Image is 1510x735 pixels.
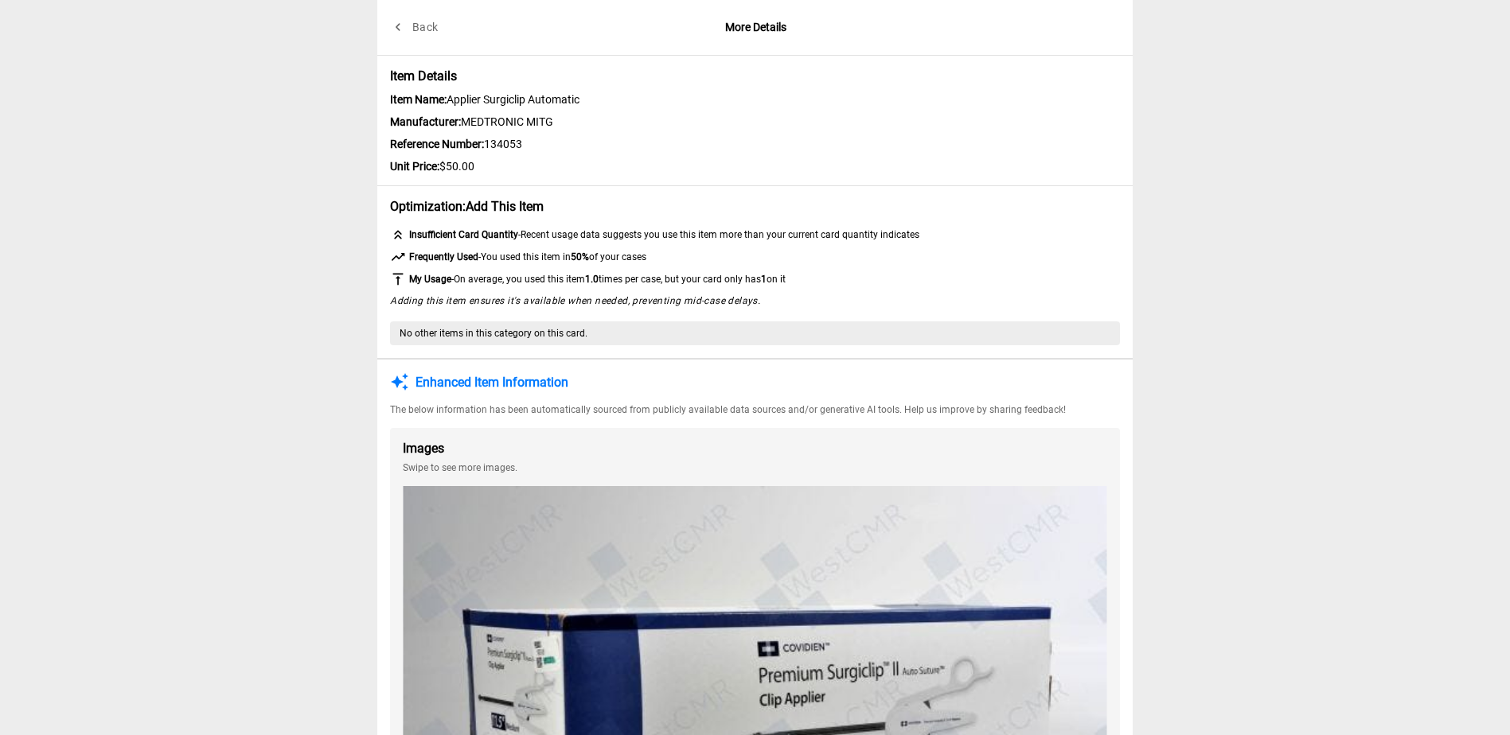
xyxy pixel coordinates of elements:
span: - [409,251,646,262]
strong: Unit Price: [390,160,439,173]
span: - Recent usage data suggests you use this item more than your current card quantity indicates [409,229,919,240]
strong: 50 % [571,251,589,262]
strong: Optimization: Add This Item [390,199,544,214]
strong: Item Details [390,68,457,84]
span: The below information has been automatically sourced from publicly available data sources and/or ... [390,404,1120,415]
span: Swipe to see more images. [403,462,1107,473]
strong: Images [403,441,444,456]
span: You used this item in of your cases [481,251,646,262]
button: Back [390,13,441,42]
span: On average, you used this item times per case, but your card only has on it [454,274,786,285]
strong: Item Name: [390,93,447,106]
span: No other items in this category on this card. [400,328,587,339]
strong: Insufficient Card Quantity [409,229,518,240]
span: More Details [725,21,786,33]
strong: 1.0 [585,274,599,285]
span: Applier Surgiclip Automatic [390,93,1120,106]
span: 134053 [390,138,1120,150]
strong: 1 [761,274,767,285]
span: $50.00 [439,160,474,173]
span: - [409,274,786,285]
strong: Frequently Used [409,251,478,262]
strong: Manufacturer: [390,115,461,128]
span: MEDTRONIC MITG [390,115,1120,128]
strong: Reference Number: [390,138,484,150]
strong: Enhanced Item Information [416,375,568,390]
strong: My Usage [409,274,451,285]
em: Adding this item ensures it's available when needed, preventing mid-case delays. [390,295,760,306]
